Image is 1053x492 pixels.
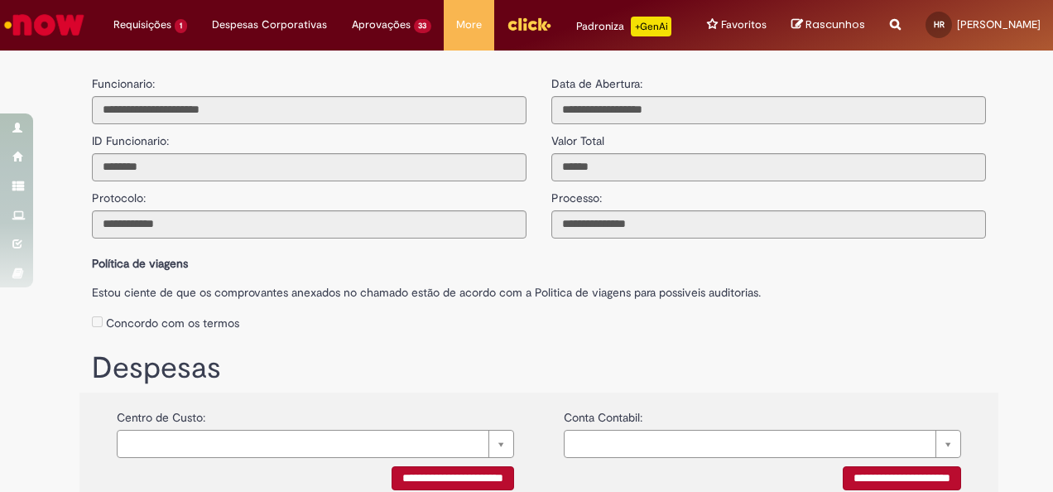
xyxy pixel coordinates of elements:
b: Política de viagens [92,256,188,271]
span: Favoritos [721,17,767,33]
label: Estou ciente de que os comprovantes anexados no chamado estão de acordo com a Politica de viagens... [92,276,986,301]
label: Protocolo: [92,181,146,206]
label: Concordo com os termos [106,315,239,331]
span: [PERSON_NAME] [957,17,1041,31]
label: Valor Total [551,124,604,149]
label: Data de Abertura: [551,75,642,92]
img: ServiceNow [2,8,87,41]
span: 1 [175,19,187,33]
a: Rascunhos [791,17,865,33]
span: More [456,17,482,33]
div: Padroniza [576,17,671,36]
span: Despesas Corporativas [212,17,327,33]
img: click_logo_yellow_360x200.png [507,12,551,36]
label: Processo: [551,181,602,206]
span: Rascunhos [805,17,865,32]
span: HR [934,19,945,30]
span: 33 [414,19,432,33]
label: Funcionario: [92,75,155,92]
label: ID Funcionario: [92,124,169,149]
span: Requisições [113,17,171,33]
label: Conta Contabil: [564,401,642,426]
h1: Despesas [92,352,986,385]
a: Limpar campo {0} [564,430,961,458]
p: +GenAi [631,17,671,36]
label: Centro de Custo: [117,401,205,426]
a: Limpar campo {0} [117,430,514,458]
span: Aprovações [352,17,411,33]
